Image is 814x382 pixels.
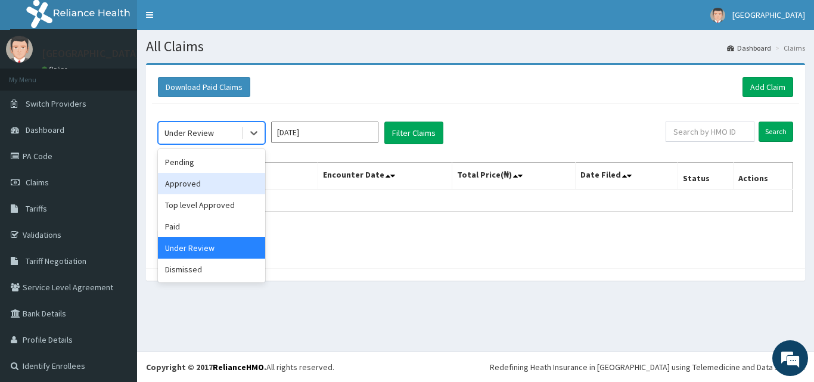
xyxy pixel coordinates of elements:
[678,163,734,190] th: Status
[158,216,265,237] div: Paid
[164,127,214,139] div: Under Review
[6,36,33,63] img: User Image
[490,361,805,373] div: Redefining Heath Insurance in [GEOGRAPHIC_DATA] using Telemedicine and Data Science!
[26,177,49,188] span: Claims
[158,194,265,216] div: Top level Approved
[26,125,64,135] span: Dashboard
[158,237,265,259] div: Under Review
[384,122,443,144] button: Filter Claims
[710,8,725,23] img: User Image
[26,203,47,214] span: Tariffs
[146,39,805,54] h1: All Claims
[759,122,793,142] input: Search
[137,352,814,382] footer: All rights reserved.
[213,362,264,372] a: RelianceHMO
[42,48,140,59] p: [GEOGRAPHIC_DATA]
[26,256,86,266] span: Tariff Negotiation
[42,65,70,73] a: Online
[158,173,265,194] div: Approved
[26,98,86,109] span: Switch Providers
[158,77,250,97] button: Download Paid Claims
[733,163,793,190] th: Actions
[576,163,678,190] th: Date Filed
[146,362,266,372] strong: Copyright © 2017 .
[732,10,805,20] span: [GEOGRAPHIC_DATA]
[742,77,793,97] a: Add Claim
[452,163,576,190] th: Total Price(₦)
[727,43,771,53] a: Dashboard
[271,122,378,143] input: Select Month and Year
[772,43,805,53] li: Claims
[666,122,754,142] input: Search by HMO ID
[158,259,265,280] div: Dismissed
[318,163,452,190] th: Encounter Date
[158,151,265,173] div: Pending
